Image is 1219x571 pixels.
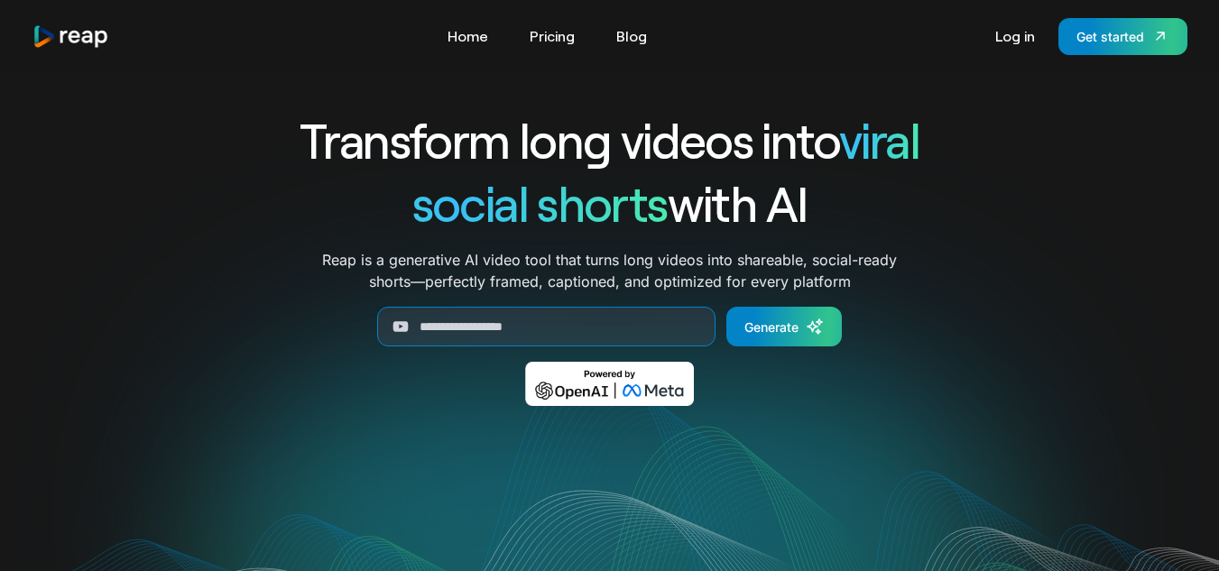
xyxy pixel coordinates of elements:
a: Blog [607,22,656,51]
a: Generate [726,307,842,346]
span: social shorts [412,173,668,232]
img: reap logo [32,24,110,49]
div: Get started [1076,27,1144,46]
p: Reap is a generative AI video tool that turns long videos into shareable, social-ready shorts—per... [322,249,897,292]
div: Generate [744,318,799,336]
span: viral [839,110,919,169]
a: Home [439,22,497,51]
a: Log in [986,22,1044,51]
a: Pricing [521,22,584,51]
a: home [32,24,110,49]
h1: with AI [235,171,985,235]
form: Generate Form [235,307,985,346]
img: Powered by OpenAI & Meta [525,362,694,406]
h1: Transform long videos into [235,108,985,171]
a: Get started [1058,18,1187,55]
